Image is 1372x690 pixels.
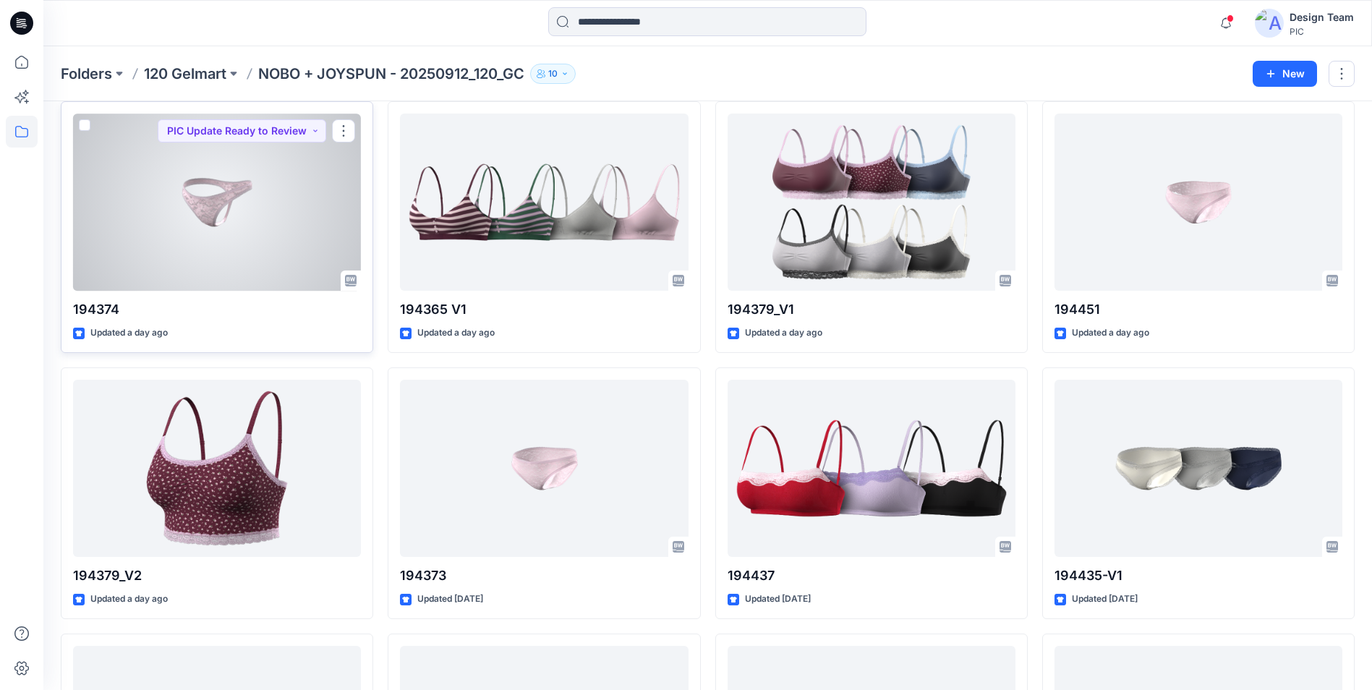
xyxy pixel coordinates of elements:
p: NOBO + JOYSPUN - 20250912_120_GC [258,64,524,84]
p: Updated [DATE] [417,592,483,607]
a: 194373 [400,380,688,557]
p: 194435-V1 [1054,566,1342,586]
p: 194374 [73,299,361,320]
a: 194435-V1 [1054,380,1342,557]
p: Updated [DATE] [745,592,811,607]
p: Updated a day ago [417,325,495,341]
a: 194437 [728,380,1015,557]
a: 194379_V1 [728,114,1015,291]
p: Updated a day ago [745,325,822,341]
p: Updated a day ago [90,325,168,341]
p: 10 [548,66,558,82]
p: 194379_V1 [728,299,1015,320]
button: 10 [530,64,576,84]
p: 194373 [400,566,688,586]
p: 194437 [728,566,1015,586]
img: avatar [1255,9,1284,38]
a: 194365 V1 [400,114,688,291]
p: Updated a day ago [1072,325,1149,341]
div: Design Team [1290,9,1354,26]
a: 120 Gelmart [144,64,226,84]
p: 194451 [1054,299,1342,320]
a: 194451 [1054,114,1342,291]
p: Updated a day ago [90,592,168,607]
a: Folders [61,64,112,84]
p: 194365 V1 [400,299,688,320]
button: New [1253,61,1317,87]
a: 194379_V2 [73,380,361,557]
p: 194379_V2 [73,566,361,586]
div: PIC [1290,26,1354,37]
p: Updated [DATE] [1072,592,1138,607]
a: 194374 [73,114,361,291]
